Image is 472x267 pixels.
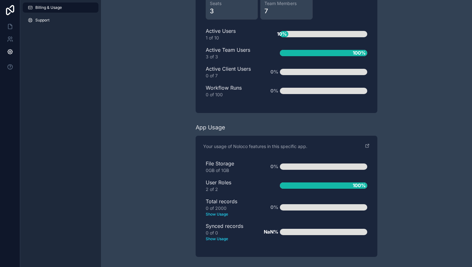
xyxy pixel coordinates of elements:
[206,211,260,217] text: Show Usage
[206,160,260,174] div: File Storage
[206,54,260,60] div: 3 of 3
[35,18,50,23] span: Support
[206,35,260,41] div: 1 of 10
[23,3,98,13] a: Billing & Usage
[206,198,260,217] div: Total records
[206,236,260,242] text: Show Usage
[35,5,62,10] span: Billing & Usage
[206,179,260,193] div: User Roles
[262,227,280,237] span: NaN%
[206,73,260,79] div: 0 of 7
[264,7,308,15] span: 7
[196,123,225,132] div: App Usage
[206,186,260,193] div: 2 of 2
[206,222,260,242] div: Synced records
[269,162,280,172] span: 0%
[206,92,260,98] div: 0 of 100
[269,67,280,77] span: 0%
[351,48,367,58] span: 100%
[206,167,260,174] div: 0GB of 1GB
[269,202,280,213] span: 0%
[264,0,308,7] span: Team Members
[206,65,260,79] div: Active Client Users
[210,0,254,7] span: Seats
[351,181,367,191] span: 100%
[206,46,260,60] div: Active Team Users
[206,230,260,242] div: 0 of 0
[206,205,260,217] div: 0 of 2000
[275,29,288,39] span: 10%
[269,86,280,96] span: 0%
[210,7,254,15] span: 3
[206,84,260,98] div: Workflow Runs
[206,27,260,41] div: Active Users
[203,143,307,150] p: Your usage of Noloco features in this specific app.
[23,15,98,25] a: Support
